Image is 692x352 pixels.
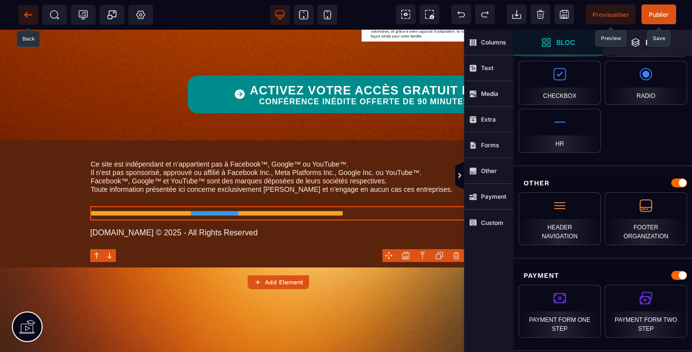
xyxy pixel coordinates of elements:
strong: Bloc [556,39,575,46]
div: No configuration found. Go to Organization Settings to set up. [605,192,687,245]
span: Facebook™, Google™ et YouTube™ sont des marques déposées de leurs sociétés respectives. [91,147,387,155]
div: Header navigation [519,192,601,245]
strong: Body [645,39,665,46]
div: [DOMAIN_NAME] © 2025 - All Rights Reserved [90,198,467,208]
span: Previsualiser [592,11,629,18]
div: Radio [605,61,687,105]
span: Popup [107,10,117,20]
span: Publier [649,11,669,18]
strong: Media [481,90,498,97]
span: SEO [50,10,59,20]
button: Add Element [248,275,309,289]
span: Il n’est pas sponsorisé, approuvé ou affilié à Facebook Inc., Meta Platforms Inc., Google Inc. ou... [91,139,422,147]
strong: Add Element [265,279,303,286]
button: ACTIVEZ VOTRE ACCÈS GRATUIT ICICONFÉRENCE INÉDITE OFFERTE DE 90 MINUTES [188,46,526,84]
strong: Other [481,167,497,175]
img: 97b9e350669c0a3e1f7a78e6fcc7a6b4_68525ace39055_Web_JMD_Prefered_Icon_Lockup_color_(1).png [529,172,570,209]
span: Open Blocks [514,30,603,55]
div: Payment [514,266,692,285]
div: Payment Form Two Step [605,285,687,338]
strong: Forms [481,141,499,149]
span: View components [396,4,416,24]
span: Tracking [78,10,88,20]
span: Preview [586,4,636,24]
span: Toute information présentée ici concerne exclusivement [PERSON_NAME] et n’engage en aucun cas ces... [91,156,453,164]
span: Open Layer Manager [603,30,692,55]
strong: Payment [481,193,506,200]
div: Other [514,174,692,192]
strong: Custom [481,219,503,226]
div: Checkbox [519,61,601,105]
div: Payment Form One Step [519,285,601,338]
span: Setting Body [136,10,146,20]
strong: Columns [481,39,506,46]
strong: Text [481,64,493,72]
div: Hr [519,109,601,153]
strong: Extra [481,116,496,123]
span: Screenshot [420,4,439,24]
span: Ce site est indépendant et n’appartient pas à Facebook™, Google™ ou YouTube™. [91,131,348,138]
